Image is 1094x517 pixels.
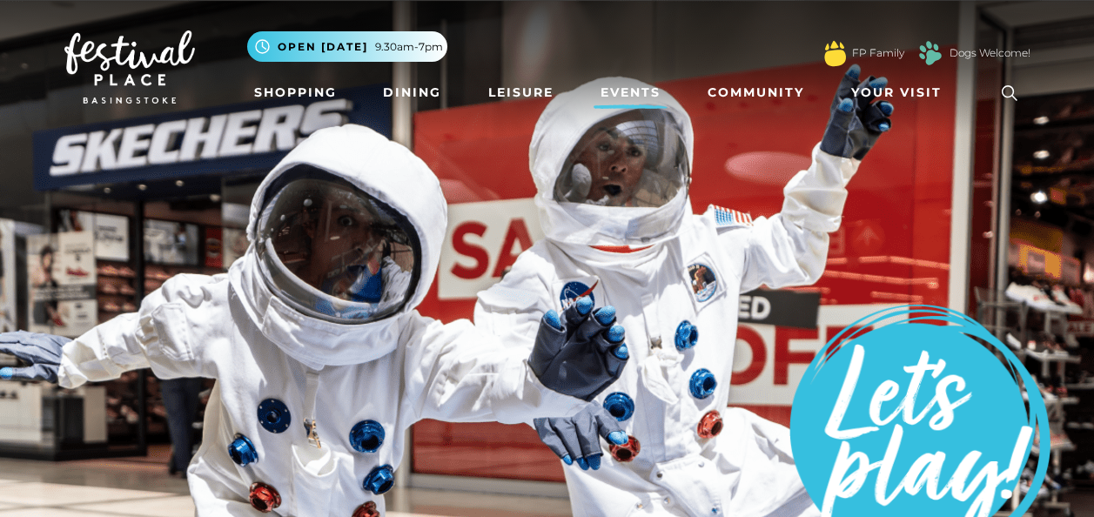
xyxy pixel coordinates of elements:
[701,77,811,109] a: Community
[376,77,448,109] a: Dining
[481,77,560,109] a: Leisure
[844,77,957,109] a: Your Visit
[247,31,447,62] button: Open [DATE] 9.30am-7pm
[64,30,195,104] img: Festival Place Logo
[247,77,344,109] a: Shopping
[851,84,942,102] span: Your Visit
[375,39,443,55] span: 9.30am-7pm
[594,77,668,109] a: Events
[950,45,1030,61] a: Dogs Welcome!
[852,45,904,61] a: FP Family
[278,39,368,55] span: Open [DATE]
